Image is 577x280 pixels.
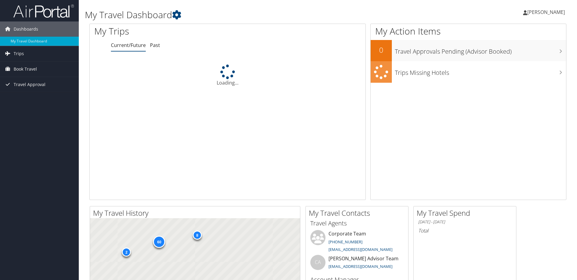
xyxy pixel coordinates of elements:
div: CA [310,255,325,270]
h3: Travel Approvals Pending (Advisor Booked) [395,44,566,56]
h3: Travel Agents [310,219,404,228]
li: [PERSON_NAME] Advisor Team [307,255,407,275]
a: Current/Future [111,42,146,48]
div: 8 [192,231,202,240]
h2: My Travel History [93,208,300,218]
h6: [DATE] - [DATE] [418,219,512,225]
h2: 0 [371,45,392,55]
span: [PERSON_NAME] [527,9,565,15]
span: Trips [14,46,24,61]
a: [EMAIL_ADDRESS][DOMAIN_NAME] [329,247,392,252]
a: [EMAIL_ADDRESS][DOMAIN_NAME] [329,264,392,269]
a: 0Travel Approvals Pending (Advisor Booked) [371,40,566,61]
h2: My Travel Contacts [309,208,408,218]
h6: Total [418,227,512,234]
a: [PHONE_NUMBER] [329,239,362,245]
h2: My Travel Spend [417,208,516,218]
h1: My Action Items [371,25,566,38]
a: [PERSON_NAME] [523,3,571,21]
span: Book Travel [14,62,37,77]
li: Corporate Team [307,230,407,255]
h1: My Trips [94,25,246,38]
div: Loading... [90,65,365,86]
a: Past [150,42,160,48]
a: Trips Missing Hotels [371,61,566,83]
span: Dashboards [14,22,38,37]
div: 60 [153,235,165,248]
h1: My Travel Dashboard [85,8,409,21]
h3: Trips Missing Hotels [395,65,566,77]
span: Travel Approval [14,77,45,92]
img: airportal-logo.png [13,4,74,18]
div: 2 [122,248,131,257]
